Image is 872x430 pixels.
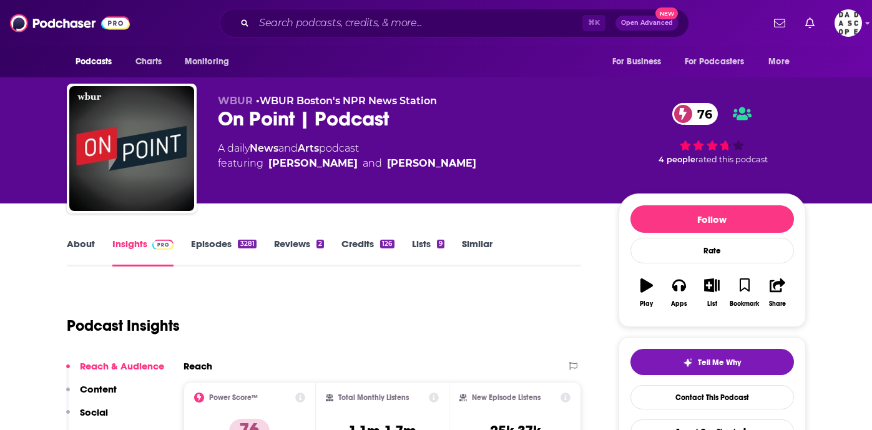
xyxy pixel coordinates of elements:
button: Open AdvancedNew [615,16,678,31]
a: Reviews2 [274,238,324,266]
span: Charts [135,53,162,71]
div: 76 4 peoplerated this podcast [619,95,806,172]
button: Follow [630,205,794,233]
button: Social [66,406,108,429]
span: Tell Me Why [698,358,741,368]
span: and [278,142,298,154]
button: Bookmark [728,270,761,315]
span: Podcasts [76,53,112,71]
a: Show notifications dropdown [800,12,820,34]
h1: Podcast Insights [67,316,180,335]
button: Content [66,383,117,406]
h2: New Episode Listens [472,393,541,402]
button: open menu [677,50,763,74]
button: Apps [663,270,695,315]
div: Rate [630,238,794,263]
div: 126 [380,240,394,248]
span: For Podcasters [685,53,745,71]
div: [PERSON_NAME] [268,156,358,171]
div: 9 [437,240,444,248]
span: and [363,156,382,171]
span: • [256,95,437,107]
img: Podchaser - Follow, Share and Rate Podcasts [10,11,130,35]
div: Search podcasts, credits, & more... [220,9,689,37]
span: More [768,53,790,71]
span: WBUR [218,95,253,107]
button: Play [630,270,663,315]
h2: Reach [184,360,212,372]
a: Episodes3281 [191,238,256,266]
button: open menu [760,50,805,74]
a: Show notifications dropdown [769,12,790,34]
div: 3281 [238,240,256,248]
button: Show profile menu [835,9,862,37]
span: ⌘ K [582,15,605,31]
a: 76 [672,103,718,125]
a: Contact This Podcast [630,385,794,409]
span: featuring [218,156,476,171]
button: open menu [67,50,129,74]
div: [PERSON_NAME] [387,156,476,171]
a: Arts [298,142,319,154]
div: List [707,300,717,308]
a: About [67,238,95,266]
a: WBUR Boston's NPR News Station [260,95,437,107]
button: Reach & Audience [66,360,164,383]
button: tell me why sparkleTell Me Why [630,349,794,375]
p: Social [80,406,108,418]
div: 2 [316,240,324,248]
a: Credits126 [341,238,394,266]
span: rated this podcast [695,155,768,164]
a: Similar [462,238,492,266]
span: Logged in as Dadascope2 [835,9,862,37]
a: Lists9 [412,238,444,266]
button: open menu [176,50,245,74]
button: open menu [604,50,677,74]
span: 4 people [659,155,695,164]
p: Reach & Audience [80,360,164,372]
div: Apps [671,300,687,308]
input: Search podcasts, credits, & more... [254,13,582,33]
img: Podchaser Pro [152,240,174,250]
div: Share [769,300,786,308]
img: User Profile [835,9,862,37]
img: tell me why sparkle [683,358,693,368]
span: New [655,7,678,19]
a: InsightsPodchaser Pro [112,238,174,266]
div: Bookmark [730,300,759,308]
span: For Business [612,53,662,71]
div: A daily podcast [218,141,476,171]
a: News [250,142,278,154]
h2: Power Score™ [209,393,258,402]
a: Charts [127,50,170,74]
div: Play [640,300,653,308]
span: 76 [685,103,718,125]
img: On Point | Podcast [69,86,194,211]
span: Open Advanced [621,20,673,26]
span: Monitoring [185,53,229,71]
h2: Total Monthly Listens [338,393,409,402]
p: Content [80,383,117,395]
button: Share [761,270,793,315]
button: List [695,270,728,315]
